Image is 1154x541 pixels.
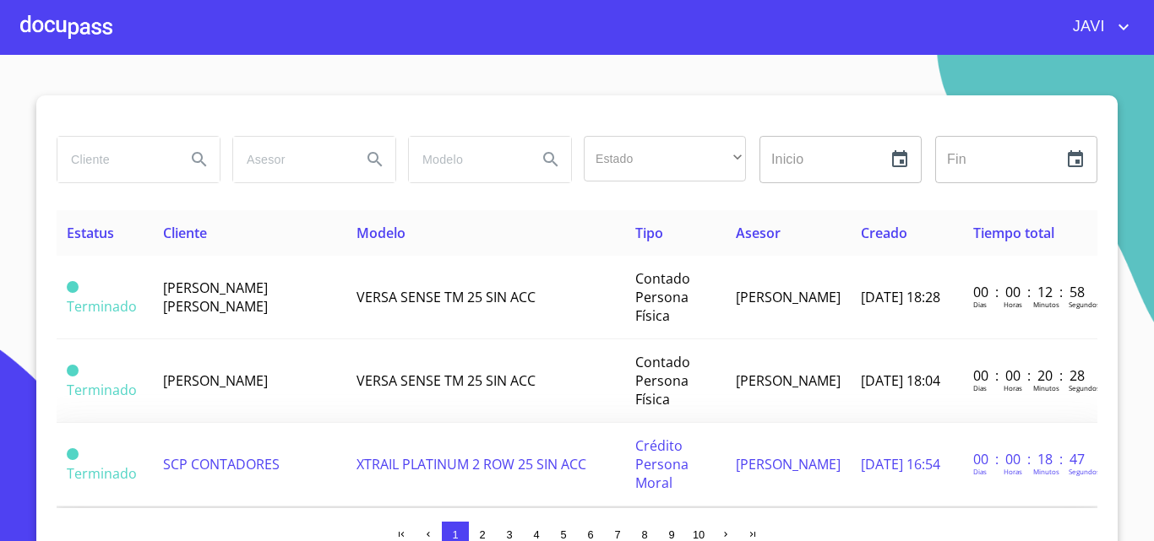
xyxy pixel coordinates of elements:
[67,365,79,376] span: Terminado
[57,137,172,182] input: search
[409,137,524,182] input: search
[531,139,571,180] button: Search
[736,224,781,242] span: Asesor
[179,139,220,180] button: Search
[1004,467,1022,476] p: Horas
[1069,383,1100,392] p: Segundos
[452,528,458,541] span: 1
[973,366,1087,385] p: 00 : 00 : 20 : 28
[67,297,137,316] span: Terminado
[614,528,620,541] span: 7
[163,224,207,242] span: Cliente
[1033,383,1059,392] p: Minutos
[1060,14,1113,41] span: JAVI
[861,455,940,473] span: [DATE] 16:54
[560,528,566,541] span: 5
[67,224,114,242] span: Estatus
[641,528,647,541] span: 8
[67,381,137,399] span: Terminado
[357,288,536,306] span: VERSA SENSE TM 25 SIN ACC
[973,467,987,476] p: Dias
[693,528,705,541] span: 10
[163,279,268,316] span: [PERSON_NAME] [PERSON_NAME]
[635,353,690,408] span: Contado Persona Física
[1069,300,1100,309] p: Segundos
[1004,300,1022,309] p: Horas
[973,383,987,392] p: Dias
[973,283,1087,301] p: 00 : 00 : 12 : 58
[1004,383,1022,392] p: Horas
[973,300,987,309] p: Dias
[584,136,746,181] div: ​
[587,528,593,541] span: 6
[479,528,485,541] span: 2
[533,528,539,541] span: 4
[861,371,940,390] span: [DATE] 18:04
[506,528,512,541] span: 3
[861,288,940,306] span: [DATE] 18:28
[355,139,395,180] button: Search
[973,450,1087,468] p: 00 : 00 : 18 : 47
[1033,467,1059,476] p: Minutos
[67,281,79,293] span: Terminado
[163,455,280,473] span: SCP CONTADORES
[1069,467,1100,476] p: Segundos
[357,224,406,242] span: Modelo
[635,436,689,492] span: Crédito Persona Moral
[233,137,348,182] input: search
[67,464,137,483] span: Terminado
[736,288,841,306] span: [PERSON_NAME]
[736,455,841,473] span: [PERSON_NAME]
[973,224,1054,242] span: Tiempo total
[1033,300,1059,309] p: Minutos
[1060,14,1134,41] button: account of current user
[67,448,79,460] span: Terminado
[635,269,690,325] span: Contado Persona Física
[736,371,841,390] span: [PERSON_NAME]
[668,528,674,541] span: 9
[163,371,268,390] span: [PERSON_NAME]
[861,224,907,242] span: Creado
[357,455,586,473] span: XTRAIL PLATINUM 2 ROW 25 SIN ACC
[357,371,536,390] span: VERSA SENSE TM 25 SIN ACC
[635,224,663,242] span: Tipo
